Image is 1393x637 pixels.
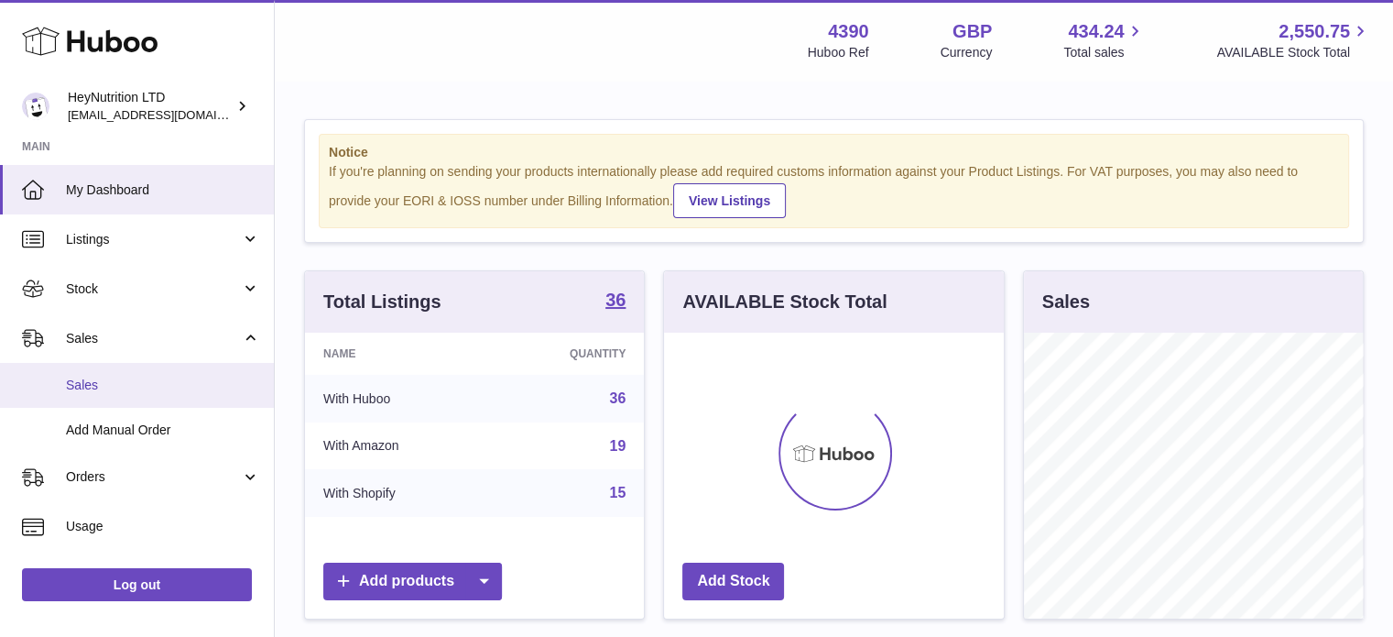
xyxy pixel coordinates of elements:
a: 15 [610,485,626,500]
span: Orders [66,468,241,486]
td: With Shopify [305,469,491,517]
span: [EMAIL_ADDRESS][DOMAIN_NAME] [68,107,269,122]
span: Sales [66,330,241,347]
span: Add Manual Order [66,422,260,439]
span: My Dashboard [66,181,260,199]
span: 2,550.75 [1279,19,1350,44]
span: Total sales [1063,44,1145,61]
div: If you're planning on sending your products internationally please add required customs informati... [329,163,1339,218]
strong: 36 [605,291,626,309]
h3: Sales [1042,290,1090,314]
span: Sales [66,377,260,394]
a: Log out [22,568,252,601]
h3: AVAILABLE Stock Total [682,290,887,314]
a: 36 [605,291,626,313]
span: Usage [66,518,260,535]
span: Listings [66,231,241,248]
a: 434.24 Total sales [1063,19,1145,61]
td: With Amazon [305,423,491,470]
th: Quantity [491,333,645,375]
th: Name [305,333,491,375]
span: 434.24 [1068,19,1124,44]
h3: Total Listings [323,290,441,314]
div: Huboo Ref [808,44,869,61]
a: Add Stock [682,563,784,600]
strong: GBP [952,19,992,44]
span: Stock [66,280,241,298]
strong: 4390 [828,19,869,44]
a: View Listings [673,183,786,218]
a: Add products [323,563,502,600]
span: AVAILABLE Stock Total [1216,44,1371,61]
a: 19 [610,438,626,454]
td: With Huboo [305,375,491,423]
a: 2,550.75 AVAILABLE Stock Total [1216,19,1371,61]
div: Currency [941,44,993,61]
strong: Notice [329,144,1339,161]
a: 36 [610,390,626,406]
img: info@heynutrition.com [22,93,49,120]
div: HeyNutrition LTD [68,89,233,124]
